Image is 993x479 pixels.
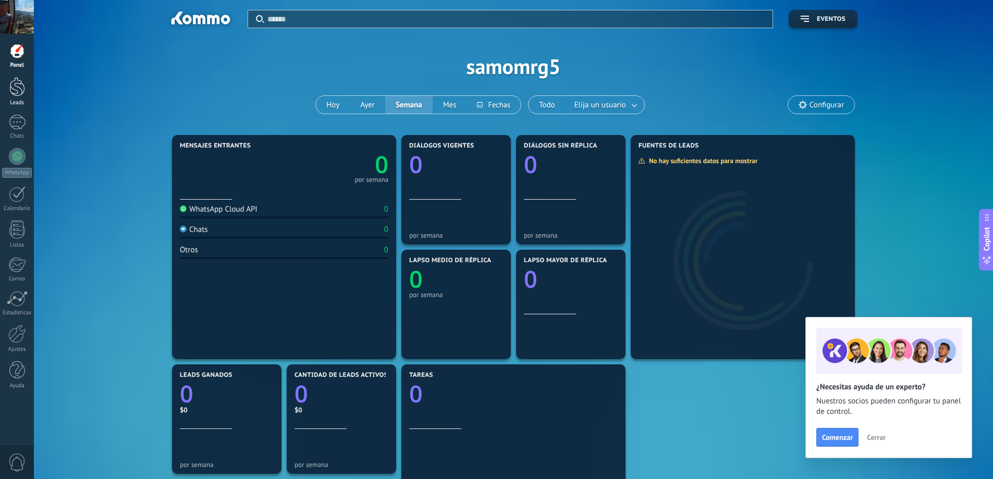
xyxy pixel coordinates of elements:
div: Ayuda [2,383,32,389]
div: No hay suficientes datos para mostrar [638,156,765,165]
button: Todo [529,96,566,114]
text: 0 [409,149,423,180]
div: Chats [180,225,208,235]
button: Ayer [350,96,385,114]
img: WhatsApp Cloud API [180,205,187,212]
span: Lapso mayor de réplica [524,257,607,264]
div: Chats [2,133,32,140]
span: Diálogos sin réplica [524,142,597,150]
button: Elija un usuario [566,96,644,114]
text: 0 [180,378,193,410]
button: Eventos [789,10,857,28]
text: 0 [409,378,423,410]
span: Nuestros socios pueden configurar tu panel de control. [816,396,961,417]
div: Panel [2,62,32,69]
div: 0 [384,245,388,255]
div: Leads [2,100,32,106]
text: 0 [524,149,537,180]
div: WhatsApp Cloud API [180,204,258,214]
button: Comenzar [816,428,859,447]
button: Cerrar [862,429,890,445]
button: Mes [433,96,467,114]
a: 0 [180,378,274,410]
span: Fuentes de leads [639,142,699,150]
a: 0 [295,378,388,410]
text: 0 [295,378,308,410]
span: Cantidad de leads activos [295,372,388,379]
a: 0 [284,149,388,180]
span: Eventos [817,16,845,23]
div: Otros [180,245,198,255]
div: WhatsApp [2,168,32,178]
button: Semana [385,96,433,114]
button: Fechas [467,96,520,114]
span: Elija un usuario [572,98,628,112]
div: 0 [384,225,388,235]
div: Correo [2,276,32,283]
span: Leads ganados [180,372,232,379]
div: $0 [180,406,274,414]
div: 0 [384,204,388,214]
text: 0 [375,149,388,180]
span: Configurar [810,101,844,109]
span: Tareas [409,372,433,379]
div: por semana [295,461,388,469]
span: Comenzar [822,434,853,441]
img: Chats [180,226,187,232]
h2: ¿Necesitas ayuda de un experto? [816,382,961,392]
div: por semana [354,177,388,182]
div: Listas [2,242,32,249]
div: por semana [180,461,274,469]
span: Cerrar [867,434,886,441]
div: por semana [409,231,503,239]
div: $0 [295,406,388,414]
span: Diálogos vigentes [409,142,474,150]
text: 0 [524,263,537,295]
a: 0 [409,378,618,410]
span: Copilot [982,227,992,251]
span: Mensajes entrantes [180,142,251,150]
text: 0 [409,263,423,295]
button: Hoy [316,96,350,114]
div: Estadísticas [2,310,32,316]
div: por semana [524,231,618,239]
div: Calendario [2,205,32,212]
div: Ajustes [2,346,32,353]
span: Lapso medio de réplica [409,257,492,264]
div: por semana [409,291,503,299]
